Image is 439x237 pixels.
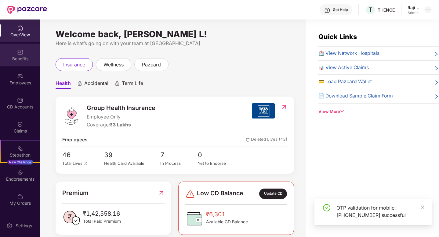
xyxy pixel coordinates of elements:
img: svg+xml;base64,PHN2ZyBpZD0iRW1wbG95ZWVzIiB4bWxucz0iaHR0cDovL3d3dy53My5vcmcvMjAwMC9zdmciIHdpZHRoPS... [17,73,23,79]
div: In Process [160,160,198,167]
div: Get Help [333,7,348,12]
span: 📊 View Active Claims [318,64,369,72]
span: T [368,6,372,13]
img: svg+xml;base64,PHN2ZyBpZD0iRGFuZ2VyLTMyeDMyIiB4bWxucz0iaHR0cDovL3d3dy53My5vcmcvMjAwMC9zdmciIHdpZH... [185,189,195,199]
span: check-circle [323,204,330,211]
div: Health Card Available [104,160,160,167]
div: Raji L [408,5,419,10]
span: down [340,109,344,114]
img: svg+xml;base64,PHN2ZyBpZD0iRW5kb3JzZW1lbnRzIiB4bWxucz0iaHR0cDovL3d3dy53My5vcmcvMjAwMC9zdmciIHdpZH... [17,169,23,175]
img: logo [62,107,81,125]
span: 46 [62,150,90,160]
span: right [434,51,439,57]
img: PaidPremiumIcon [62,209,81,227]
img: svg+xml;base64,PHN2ZyBpZD0iQmVuZWZpdHMiIHhtbG5zPSJodHRwOi8vd3d3LnczLm9yZy8yMDAwL3N2ZyIgd2lkdGg9Ij... [17,49,23,55]
img: CDBalanceIcon [185,210,204,228]
span: 39 [104,150,160,160]
img: svg+xml;base64,PHN2ZyBpZD0iQ2xhaW0iIHhtbG5zPSJodHRwOi8vd3d3LnczLm9yZy8yMDAwL3N2ZyIgd2lkdGg9IjIwIi... [17,121,23,127]
img: insurerIcon [252,103,275,118]
span: ₹1,42,558.16 [83,209,121,218]
span: Health [56,80,71,89]
img: svg+xml;base64,PHN2ZyB4bWxucz0iaHR0cDovL3d3dy53My5vcmcvMjAwMC9zdmciIHdpZHRoPSIyMSIgaGVpZ2h0PSIyMC... [17,145,23,151]
div: THENCE [378,7,395,13]
span: insurance [63,61,85,69]
span: pazcard [142,61,161,69]
div: Stepathon [1,152,40,158]
div: Admin [408,10,419,15]
div: Update CD [259,189,287,199]
div: animation [77,81,82,86]
img: RedirectIcon [158,188,165,198]
img: RedirectIcon [281,104,287,110]
span: info-circle [84,162,87,165]
span: ₹3 Lakhs [110,122,131,128]
span: Employees [62,136,88,144]
span: close [421,205,425,210]
div: View More [318,108,439,115]
img: deleteIcon [246,138,250,142]
span: right [434,94,439,100]
img: New Pazcare Logo [7,6,47,14]
span: right [434,65,439,72]
span: wellness [103,61,124,69]
span: 💳 Load Pazcard Wallet [318,78,372,86]
span: 📄 Download Sample Claim Form [318,92,393,100]
img: svg+xml;base64,PHN2ZyBpZD0iU2V0dGluZy0yMHgyMCIgeG1sbnM9Imh0dHA6Ly93d3cudzMub3JnLzIwMDAvc3ZnIiB3aW... [6,223,13,229]
img: svg+xml;base64,PHN2ZyBpZD0iTXlfT3JkZXJzIiBkYXRhLW5hbWU9Ik15IE9yZGVycyIgeG1sbnM9Imh0dHA6Ly93d3cudz... [17,193,23,200]
span: Low CD Balance [197,189,243,199]
div: Welcome back, [PERSON_NAME] L! [56,32,294,37]
div: Here is what’s going on with your team at [GEOGRAPHIC_DATA] [56,40,294,47]
span: Total Paid Premium [83,218,121,225]
div: Settings [14,223,34,229]
span: Term Life [122,80,143,89]
img: svg+xml;base64,PHN2ZyBpZD0iQ0RfQWNjb3VudHMiIGRhdGEtbmFtZT0iQ0QgQWNjb3VudHMiIHhtbG5zPSJodHRwOi8vd3... [17,97,23,103]
span: Accidental [84,80,108,89]
span: Deleted Lives (43) [246,136,287,144]
div: Yet to Endorse [198,160,235,167]
span: 🏥 View Network Hospitals [318,50,379,57]
img: svg+xml;base64,PHN2ZyBpZD0iRHJvcGRvd24tMzJ4MzIiIHhtbG5zPSJodHRwOi8vd3d3LnczLm9yZy8yMDAwL3N2ZyIgd2... [426,7,430,12]
div: animation [114,81,120,86]
span: 0 [198,150,235,160]
span: Premium [62,188,89,198]
img: svg+xml;base64,PHN2ZyBpZD0iSG9tZSIgeG1sbnM9Imh0dHA6Ly93d3cudzMub3JnLzIwMDAvc3ZnIiB3aWR0aD0iMjAiIG... [17,25,23,31]
div: OTP validation for mobile: [PHONE_NUMBER] successful [336,204,424,219]
div: New Challenge [7,160,33,164]
span: 7 [160,150,198,160]
img: svg+xml;base64,PHN2ZyBpZD0iSGVscC0zMngzMiIgeG1sbnM9Imh0dHA6Ly93d3cudzMub3JnLzIwMDAvc3ZnIiB3aWR0aD... [324,7,330,13]
span: ₹6,301 [206,210,248,219]
span: Quick Links [318,33,357,41]
span: Total Lives [62,161,82,166]
div: Coverage: [87,121,155,129]
span: Group Health Insurance [87,103,155,113]
span: right [434,79,439,86]
span: Employee Only [87,113,155,121]
span: Available CD Balance [206,219,248,225]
